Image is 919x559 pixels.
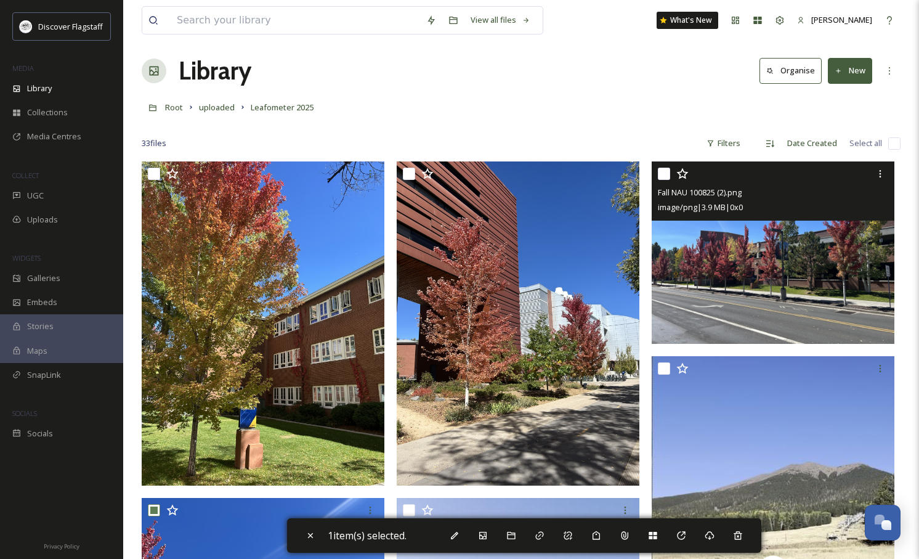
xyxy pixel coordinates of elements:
button: Open Chat [865,505,901,541]
span: [PERSON_NAME] [811,14,872,25]
span: COLLECT [12,171,39,180]
span: UGC [27,190,44,202]
span: Socials [27,428,53,439]
span: Stories [27,320,54,332]
a: Library [179,52,251,89]
div: Date Created [781,131,843,155]
span: MEDIA [12,63,34,73]
span: uploaded [199,102,235,113]
a: What's New [657,12,718,29]
span: SOCIALS [12,409,37,418]
a: uploaded [199,100,235,115]
span: WIDGETS [12,253,41,263]
span: Embeds [27,296,57,308]
span: Media Centres [27,131,81,142]
span: Leafometer 2025 [251,102,314,113]
span: Library [27,83,52,94]
span: 1 item(s) selected. [328,529,407,542]
span: Collections [27,107,68,118]
span: Root [165,102,183,113]
img: Fall NAU 100825 (2).png [652,161,894,344]
img: Untitled%20design%20(1).png [20,20,32,33]
span: SnapLink [27,369,61,381]
img: Fall NAU 100825 (3).png [142,161,384,485]
img: Fall NAU 100825 (4).png [397,161,639,485]
button: New [828,58,872,83]
span: 33 file s [142,137,166,149]
a: Privacy Policy [44,538,79,553]
span: Privacy Policy [44,542,79,550]
span: Uploads [27,214,58,226]
span: Galleries [27,272,60,284]
span: Fall NAU 100825 (2).png [658,187,742,198]
span: Select all [849,137,882,149]
button: Organise [759,58,822,83]
div: Filters [700,131,747,155]
input: Search your library [171,7,420,34]
a: [PERSON_NAME] [791,8,878,32]
span: image/png | 3.9 MB | 0 x 0 [658,202,743,213]
a: Root [165,100,183,115]
a: View all files [464,8,536,32]
span: Discover Flagstaff [38,21,103,32]
span: Maps [27,345,47,357]
a: Leafometer 2025 [251,100,314,115]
